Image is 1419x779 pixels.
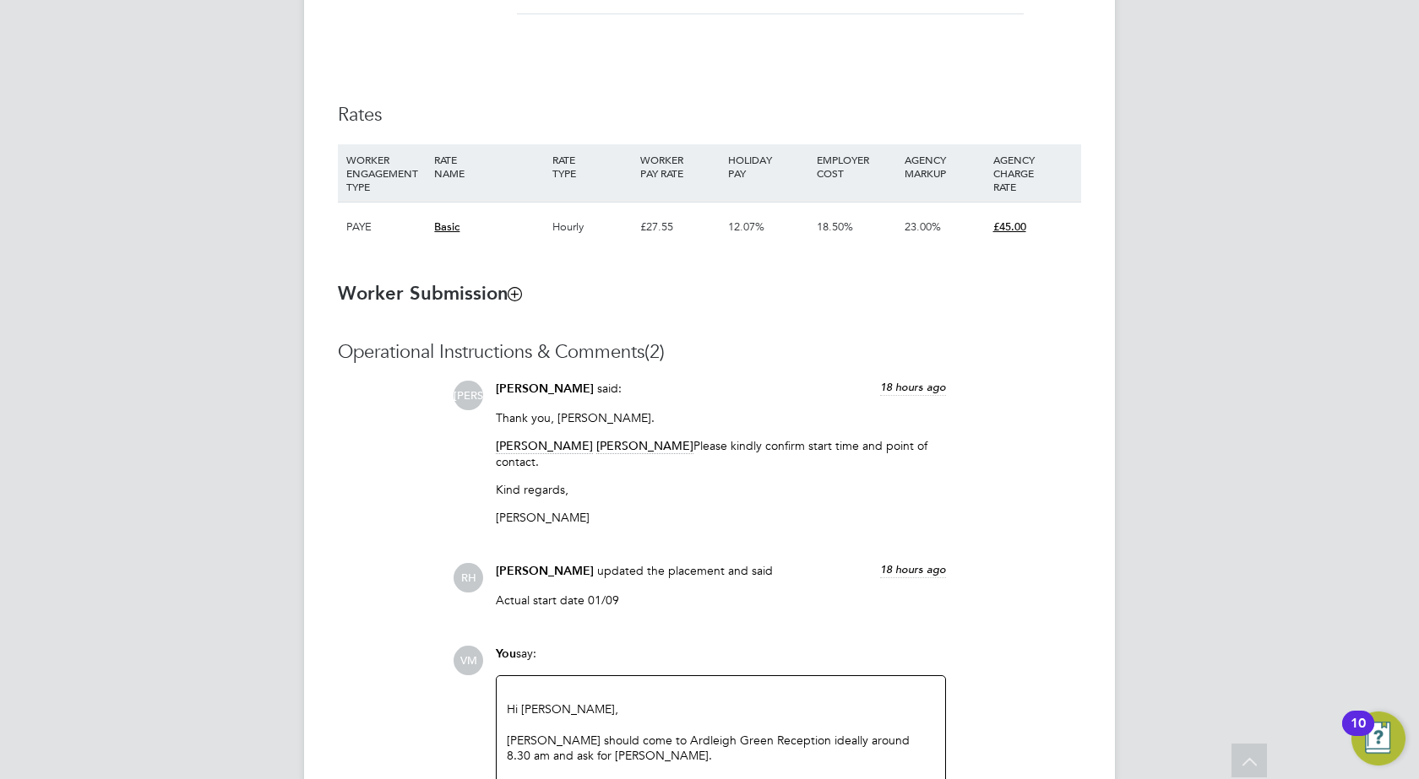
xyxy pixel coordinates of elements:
span: [PERSON_NAME] [496,564,594,578]
h3: Rates [338,103,1081,127]
span: 18 hours ago [880,562,946,576]
div: AGENCY MARKUP [900,144,988,188]
span: 12.07% [728,219,764,234]
div: WORKER PAY RATE [636,144,724,188]
span: said: [597,381,622,396]
p: Please kindly confirm start time and point of contact. [496,438,946,468]
div: EMPLOYER COST [813,144,900,188]
b: Worker Submission [338,282,521,305]
span: updated the placement and said [597,563,773,578]
span: [PERSON_NAME] [596,438,693,454]
div: PAYE [342,203,430,252]
p: Thank you, [PERSON_NAME]. [496,410,946,425]
span: 18 hours ago [880,380,946,394]
span: Basic [434,219,459,234]
h3: Operational Instructions & Comments [338,340,1081,365]
div: say: [496,646,946,675]
span: 18.50% [817,219,853,234]
span: VM [454,646,483,675]
div: WORKER ENGAGEMENT TYPE [342,144,430,202]
div: 10 [1351,723,1366,745]
div: RATE TYPE [548,144,636,188]
p: Kind regards, [496,482,946,497]
span: (2) [644,340,665,363]
p: Actual start date 01/09 [496,592,946,608]
div: Hourly [548,203,636,252]
div: [PERSON_NAME] should come to Ardleigh Green Reception ideally around 8.30 am and ask for [PERSON_... [507,686,935,763]
div: HOLIDAY PAY [724,144,812,188]
p: [PERSON_NAME] [496,510,946,525]
span: £45.00 [993,219,1026,234]
span: You [496,646,516,661]
div: RATE NAME [430,144,547,188]
span: [PERSON_NAME] [496,381,594,396]
span: [PERSON_NAME] [496,438,593,454]
span: 23.00% [905,219,941,234]
div: £27.55 [636,203,724,252]
div: AGENCY CHARGE RATE [989,144,1077,202]
button: Open Resource Center, 10 new notifications [1351,711,1405,765]
span: [PERSON_NAME] [454,381,483,410]
div: Hi [PERSON_NAME], [507,701,935,717]
span: RH [454,563,483,592]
